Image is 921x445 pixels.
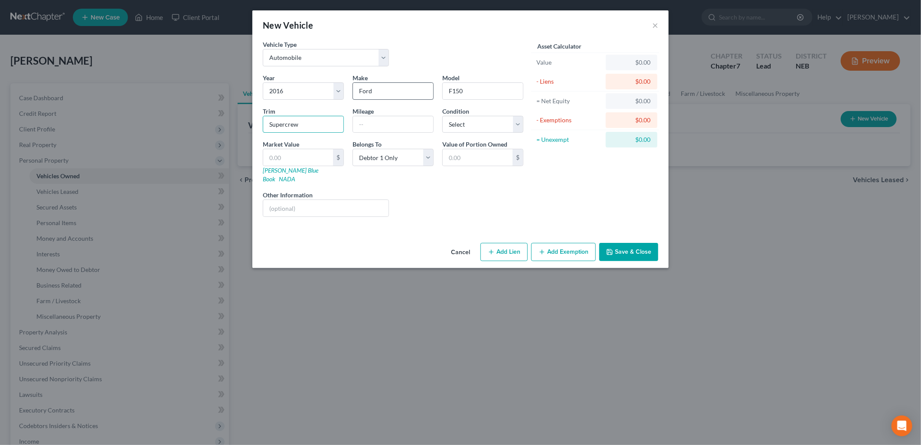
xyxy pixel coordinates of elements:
[652,20,658,30] button: ×
[613,97,650,105] div: $0.00
[536,58,602,67] div: Value
[531,243,596,261] button: Add Exemption
[353,141,382,148] span: Belongs To
[263,19,313,31] div: New Vehicle
[613,77,650,86] div: $0.00
[263,200,389,216] input: (optional)
[537,42,581,51] label: Asset Calculator
[444,244,477,261] button: Cancel
[443,149,513,166] input: 0.00
[442,140,507,149] label: Value of Portion Owned
[613,116,650,124] div: $0.00
[613,135,650,144] div: $0.00
[599,243,658,261] button: Save & Close
[536,116,602,124] div: - Exemptions
[279,175,295,183] a: NADA
[443,83,523,99] input: ex. Altima
[513,149,523,166] div: $
[333,149,343,166] div: $
[263,107,275,116] label: Trim
[892,416,912,436] div: Open Intercom Messenger
[536,135,602,144] div: = Unexempt
[480,243,528,261] button: Add Lien
[353,74,368,82] span: Make
[263,140,299,149] label: Market Value
[263,116,343,133] input: ex. LS, LT, etc
[263,167,318,183] a: [PERSON_NAME] Blue Book
[353,116,433,133] input: --
[263,73,275,82] label: Year
[442,107,469,116] label: Condition
[442,73,460,82] label: Model
[613,58,650,67] div: $0.00
[263,40,297,49] label: Vehicle Type
[263,190,313,200] label: Other Information
[353,107,374,116] label: Mileage
[536,97,602,105] div: = Net Equity
[263,149,333,166] input: 0.00
[353,83,433,99] input: ex. Nissan
[536,77,602,86] div: - Liens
